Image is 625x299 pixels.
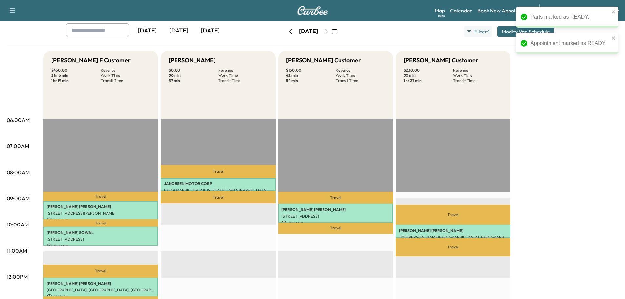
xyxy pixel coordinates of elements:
div: [DATE] [132,23,163,38]
p: 42 min [286,73,336,78]
div: Beta [438,13,445,18]
p: Work Time [218,73,268,78]
p: $ 150.00 [47,217,155,223]
p: 06:00AM [7,116,30,124]
p: Revenue [336,68,385,73]
p: $ 230.00 [404,68,453,73]
p: Transit Time [218,78,268,83]
p: [PERSON_NAME] SOWAL [47,230,155,235]
p: 30 min [169,73,218,78]
p: Travel [43,265,158,278]
p: Revenue [218,68,268,73]
p: Work Time [101,73,150,78]
button: close [611,9,616,14]
p: 08:00AM [7,168,30,176]
p: 07:00AM [7,142,29,150]
span: ● [486,30,488,33]
p: 09:00AM [7,194,30,202]
div: Parts marked as READY. [531,13,609,21]
img: Curbee Logo [297,6,328,15]
p: Travel [43,192,158,201]
p: Transit Time [101,78,150,83]
p: [STREET_ADDRESS][PERSON_NAME] [47,211,155,216]
p: Travel [43,219,158,227]
p: Transit Time [336,78,385,83]
p: 1108 [PERSON_NAME][GEOGRAPHIC_DATA], [GEOGRAPHIC_DATA], [GEOGRAPHIC_DATA] [399,235,507,240]
p: Work Time [453,73,503,78]
p: Travel [278,223,393,234]
p: $ 150.00 [47,243,155,249]
h5: [PERSON_NAME] [169,56,216,65]
span: Filter [474,28,486,35]
button: close [611,35,616,41]
h5: [PERSON_NAME] Customer [404,56,478,65]
p: $ 150.00 [286,68,336,73]
p: JAKOBSEN MOTOR CORP [164,181,272,186]
p: 54 min [286,78,336,83]
p: Revenue [453,68,503,73]
a: MapBeta [435,7,445,14]
p: [STREET_ADDRESS] [47,237,155,242]
p: $ 450.00 [51,68,101,73]
p: Revenue [101,68,150,73]
div: [DATE] [299,27,318,35]
a: Calendar [450,7,472,14]
p: Travel [396,205,510,225]
button: Modify Van Schedule [497,26,554,37]
p: 2 hr 6 min [51,73,101,78]
div: [DATE] [195,23,226,38]
p: 30 min [404,73,453,78]
div: [DATE] [163,23,195,38]
p: 10:00AM [7,221,29,228]
p: $ 0.00 [169,68,218,73]
p: [STREET_ADDRESS] [281,214,390,219]
p: [PERSON_NAME] [PERSON_NAME] [399,228,507,233]
p: Travel [278,192,393,204]
button: Filter●1 [464,26,492,37]
h5: [PERSON_NAME] F Customer [51,56,131,65]
p: Travel [161,165,276,178]
p: Transit Time [453,78,503,83]
p: 1 hr 27 min [404,78,453,83]
p: 12:00PM [7,273,28,281]
p: [GEOGRAPHIC_DATA][US_STATE], [GEOGRAPHIC_DATA], [GEOGRAPHIC_DATA], [GEOGRAPHIC_DATA] [164,188,272,193]
p: 1 hr 19 min [51,78,101,83]
a: Book New Appointment [477,7,533,14]
p: [GEOGRAPHIC_DATA], [GEOGRAPHIC_DATA], [GEOGRAPHIC_DATA], [GEOGRAPHIC_DATA] [47,288,155,293]
p: Travel [396,238,510,257]
p: $ 150.00 [281,220,390,226]
p: Work Time [336,73,385,78]
p: Travel [161,191,276,203]
p: 11:00AM [7,247,27,255]
p: [PERSON_NAME] [PERSON_NAME] [47,281,155,286]
div: Appointment marked as READY [531,39,609,47]
p: 57 min [169,78,218,83]
span: 1 [488,29,489,34]
p: [PERSON_NAME] [PERSON_NAME] [281,207,390,212]
h5: [PERSON_NAME] Customer [286,56,361,65]
p: [PERSON_NAME] [PERSON_NAME] [47,204,155,209]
